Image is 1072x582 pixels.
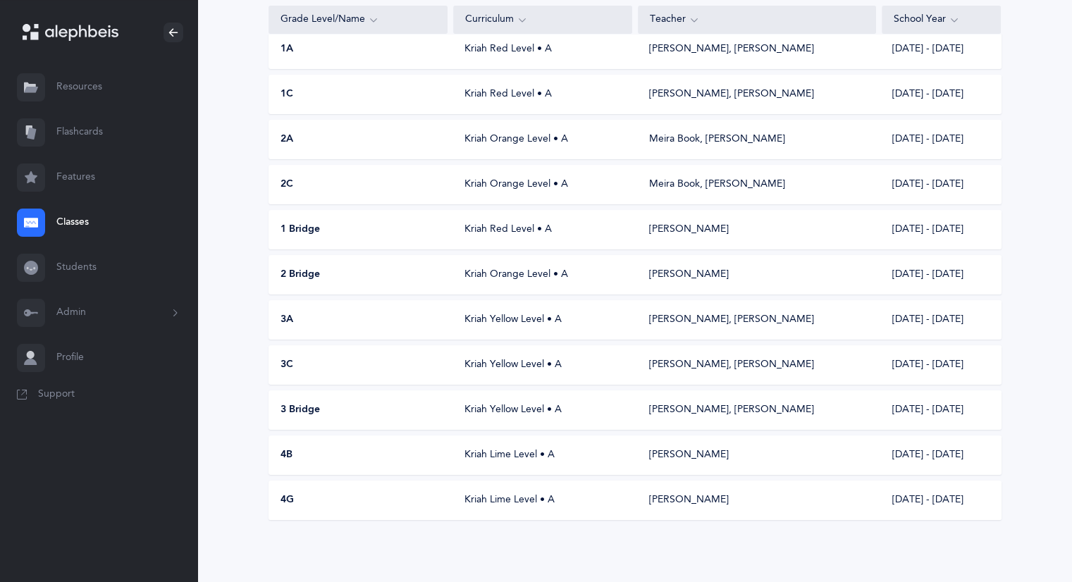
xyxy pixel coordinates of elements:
[649,403,814,417] div: [PERSON_NAME], [PERSON_NAME]
[649,132,785,147] div: Meira Book, [PERSON_NAME]
[453,313,632,327] div: Kriah Yellow Level • A
[281,493,294,507] span: 4G
[281,42,293,56] span: 1A
[453,132,632,147] div: Kriah Orange Level • A
[881,448,1000,462] div: [DATE] - [DATE]
[649,42,814,56] div: [PERSON_NAME], [PERSON_NAME]
[649,178,785,192] div: Meira Book, [PERSON_NAME]
[453,42,632,56] div: Kriah Red Level • A
[453,178,632,192] div: Kriah Orange Level • A
[650,12,864,27] div: Teacher
[453,358,632,372] div: Kriah Yellow Level • A
[649,358,814,372] div: [PERSON_NAME], [PERSON_NAME]
[649,87,814,101] div: [PERSON_NAME], [PERSON_NAME]
[281,268,320,282] span: 2 Bridge
[649,223,729,237] div: [PERSON_NAME]
[465,12,620,27] div: Curriculum
[281,87,293,101] span: 1C
[881,403,1000,417] div: [DATE] - [DATE]
[881,268,1000,282] div: [DATE] - [DATE]
[281,178,293,192] span: 2C
[649,268,729,282] div: [PERSON_NAME]
[649,313,814,327] div: [PERSON_NAME], [PERSON_NAME]
[281,313,293,327] span: 3A
[881,223,1000,237] div: [DATE] - [DATE]
[649,493,729,507] div: [PERSON_NAME]
[881,313,1000,327] div: [DATE] - [DATE]
[881,42,1000,56] div: [DATE] - [DATE]
[281,448,292,462] span: 4B
[881,493,1000,507] div: [DATE] - [DATE]
[281,403,320,417] span: 3 Bridge
[453,493,632,507] div: Kriah Lime Level • A
[453,87,632,101] div: Kriah Red Level • A
[881,178,1000,192] div: [DATE] - [DATE]
[881,132,1000,147] div: [DATE] - [DATE]
[453,448,632,462] div: Kriah Lime Level • A
[453,223,632,237] div: Kriah Red Level • A
[881,358,1000,372] div: [DATE] - [DATE]
[453,403,632,417] div: Kriah Yellow Level • A
[281,12,436,27] div: Grade Level/Name
[453,268,632,282] div: Kriah Orange Level • A
[881,87,1000,101] div: [DATE] - [DATE]
[281,223,320,237] span: 1 Bridge
[649,448,729,462] div: [PERSON_NAME]
[894,12,990,27] div: School Year
[281,132,293,147] span: 2A
[281,358,293,372] span: 3C
[38,388,75,402] span: Support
